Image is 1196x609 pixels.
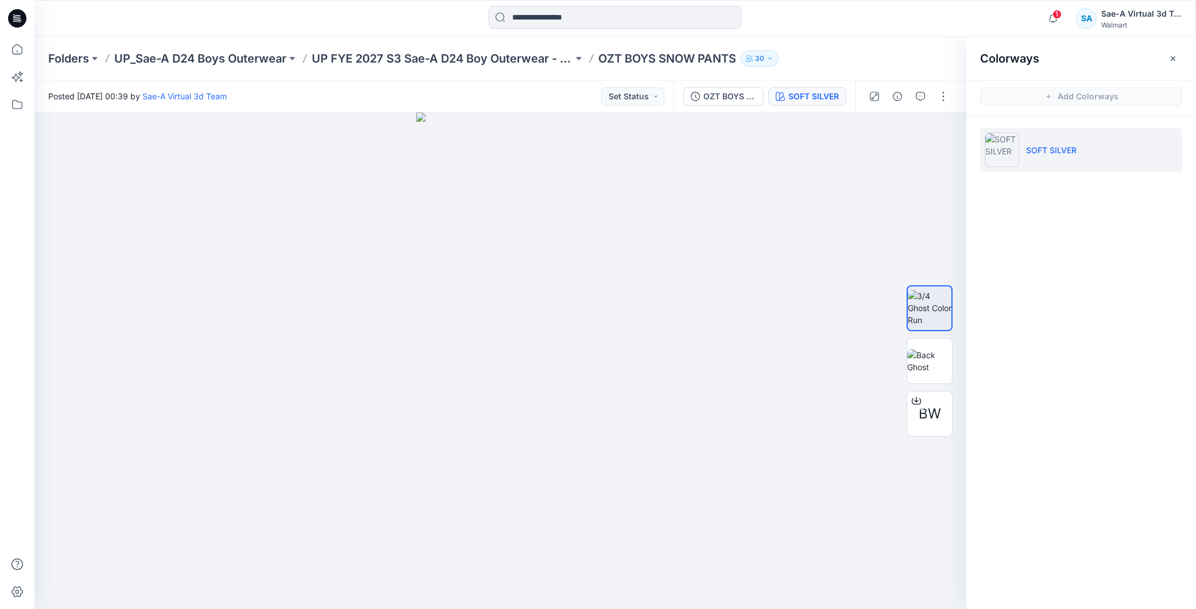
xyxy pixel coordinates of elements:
[48,51,89,67] a: Folders
[1026,144,1077,156] p: SOFT SILVER
[1101,21,1182,29] div: Walmart
[1101,7,1182,21] div: Sae-A Virtual 3d Team
[416,113,584,609] img: eyJhbGciOiJIUzI1NiIsImtpZCI6IjAiLCJzbHQiOiJzZXMiLCJ0eXAiOiJKV1QifQ.eyJkYXRhIjp7InR5cGUiOiJzdG9yYW...
[888,87,907,106] button: Details
[907,349,952,373] img: Back Ghost
[755,52,764,65] p: 30
[1052,10,1062,19] span: 1
[703,90,756,103] div: OZT BOYS SNOW PANTS_ADM_SaeA_090925
[741,51,779,67] button: 30
[142,91,227,101] a: Sae-A Virtual 3d Team
[768,87,846,106] button: SOFT SILVER
[980,52,1039,65] h2: Colorways
[114,51,287,67] a: UP_Sae-A D24 Boys Outerwear
[312,51,573,67] a: UP FYE 2027 S3 Sae-A D24 Boy Outerwear - Ozark Trail
[48,90,227,102] span: Posted [DATE] 00:39 by
[683,87,764,106] button: OZT BOYS SNOW PANTS_ADM_SaeA_090925
[788,90,839,103] div: SOFT SILVER
[1076,8,1097,29] div: SA
[919,404,941,424] span: BW
[908,290,951,326] img: 3/4 Ghost Color Run
[598,51,736,67] p: OZT BOYS SNOW PANTS
[985,133,1019,167] img: SOFT SILVER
